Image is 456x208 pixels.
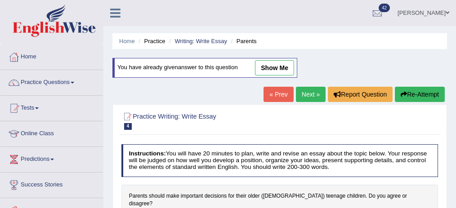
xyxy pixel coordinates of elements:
span: 42 [379,4,390,12]
div: You have already given answer to this question [112,58,297,78]
span: 4 [124,123,132,130]
a: Success Stories [0,173,103,195]
a: Online Class [0,121,103,144]
a: show me [255,60,294,75]
a: Tests [0,96,103,118]
button: Report Question [328,87,393,102]
h2: Practice Writing: Write Essay [121,111,318,130]
a: Home [119,38,135,44]
a: Predictions [0,147,103,169]
a: Practice Questions [0,70,103,93]
li: Parents [229,37,257,45]
a: Home [0,44,103,67]
a: « Prev [264,87,293,102]
a: Next » [296,87,326,102]
b: Instructions: [129,150,165,157]
h4: You will have 20 minutes to plan, write and revise an essay about the topic below. Your response ... [121,144,438,177]
button: Re-Attempt [395,87,445,102]
li: Practice [136,37,165,45]
a: Writing: Write Essay [174,38,227,44]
